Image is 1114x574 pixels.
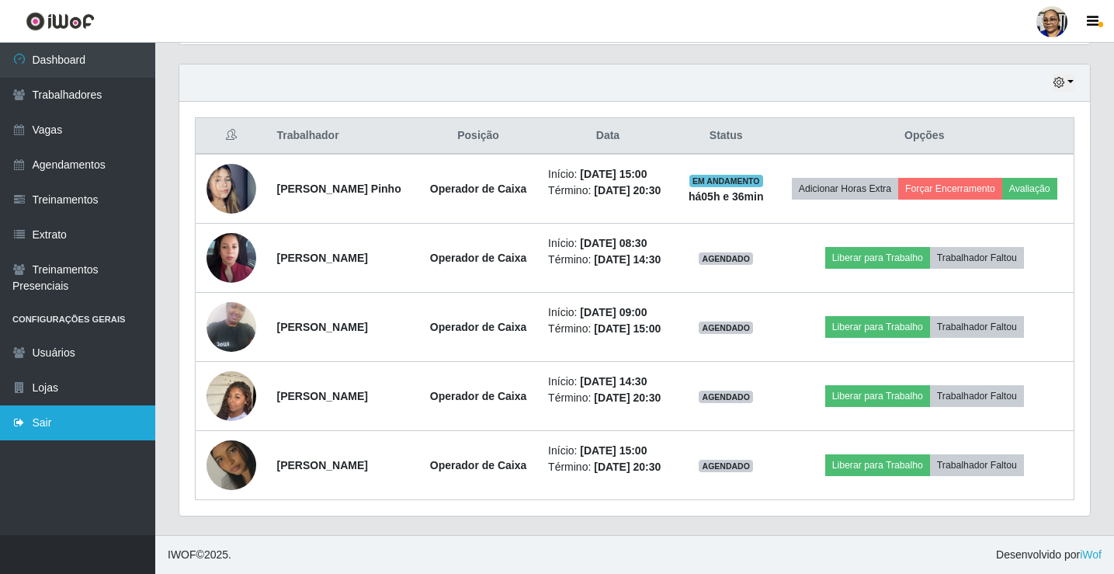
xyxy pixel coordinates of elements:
img: 1724608563724.jpeg [206,294,256,360]
time: [DATE] 15:00 [580,168,647,180]
button: Avaliação [1002,178,1057,200]
th: Status [677,118,776,155]
button: Liberar para Trabalho [825,247,930,269]
strong: [PERSON_NAME] [276,252,367,264]
span: AGENDADO [699,252,753,265]
span: AGENDADO [699,460,753,472]
img: 1742004720131.jpeg [206,144,256,233]
time: [DATE] 08:30 [580,237,647,249]
img: CoreUI Logo [26,12,95,31]
li: Término: [548,321,668,337]
a: iWof [1080,548,1102,561]
strong: há 05 h e 36 min [689,190,764,203]
li: Início: [548,443,668,459]
strong: Operador de Caixa [430,183,527,195]
li: Término: [548,390,668,406]
span: EM ANDAMENTO [689,175,763,187]
th: Opções [776,118,1074,155]
time: [DATE] 14:30 [594,253,661,266]
button: Trabalhador Faltou [930,316,1024,338]
span: AGENDADO [699,391,753,403]
li: Início: [548,235,668,252]
button: Liberar para Trabalho [825,385,930,407]
strong: Operador de Caixa [430,321,527,333]
strong: [PERSON_NAME] [276,321,367,333]
th: Trabalhador [267,118,418,155]
time: [DATE] 09:00 [580,306,647,318]
li: Término: [548,459,668,475]
button: Liberar para Trabalho [825,454,930,476]
button: Adicionar Horas Extra [792,178,898,200]
li: Início: [548,374,668,390]
strong: [PERSON_NAME] [276,459,367,471]
time: [DATE] 15:00 [580,444,647,457]
time: [DATE] 20:30 [594,184,661,197]
time: [DATE] 20:30 [594,391,661,404]
li: Início: [548,166,668,183]
span: IWOF [168,548,196,561]
img: 1724447097155.jpeg [206,203,256,313]
strong: Operador de Caixa [430,390,527,402]
button: Trabalhador Faltou [930,385,1024,407]
button: Forçar Encerramento [898,178,1002,200]
time: [DATE] 14:30 [580,375,647,388]
th: Data [539,118,677,155]
li: Início: [548,304,668,321]
strong: [PERSON_NAME] Pinho [276,183,401,195]
time: [DATE] 15:00 [594,322,661,335]
strong: Operador de Caixa [430,252,527,264]
strong: [PERSON_NAME] [276,390,367,402]
th: Posição [418,118,539,155]
li: Término: [548,183,668,199]
button: Liberar para Trabalho [825,316,930,338]
strong: Operador de Caixa [430,459,527,471]
img: 1734698192432.jpeg [206,421,256,510]
span: AGENDADO [699,322,753,334]
img: 1745635313698.jpeg [206,352,256,440]
span: Desenvolvido por [996,547,1102,563]
li: Término: [548,252,668,268]
button: Trabalhador Faltou [930,454,1024,476]
time: [DATE] 20:30 [594,461,661,473]
span: © 2025 . [168,547,231,563]
button: Trabalhador Faltou [930,247,1024,269]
